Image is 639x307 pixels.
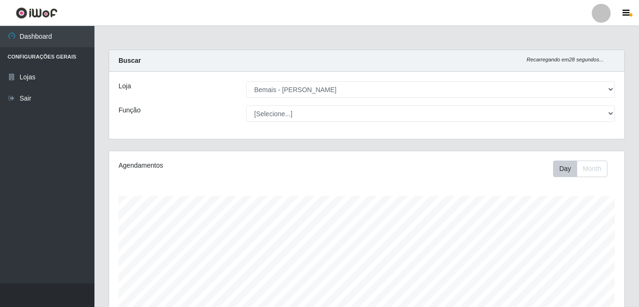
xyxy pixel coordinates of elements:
[553,161,607,177] div: First group
[553,161,615,177] div: Toolbar with button groups
[119,81,131,91] label: Loja
[577,161,607,177] button: Month
[119,161,317,171] div: Agendamentos
[553,161,577,177] button: Day
[16,7,58,19] img: CoreUI Logo
[119,57,141,64] strong: Buscar
[119,105,141,115] label: Função
[527,57,604,62] i: Recarregando em 28 segundos...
